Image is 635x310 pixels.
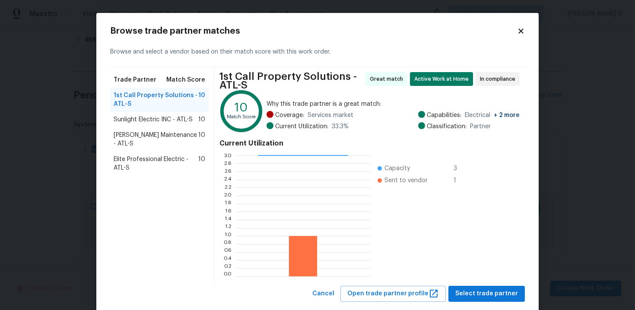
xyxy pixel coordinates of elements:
[223,241,232,247] text: 0.8
[198,91,205,108] span: 10
[224,193,232,198] text: 2.0
[225,217,232,222] text: 1.4
[223,257,232,263] text: 0.4
[427,111,461,120] span: Capabilities:
[308,111,353,120] span: Services market
[455,288,518,299] span: Select trade partner
[332,122,349,131] span: 33.3 %
[384,176,428,185] span: Sent to vendor
[448,286,525,302] button: Select trade partner
[227,114,256,119] text: Match Score
[370,75,406,83] span: Great match
[114,115,193,124] span: Sunlight Electric INC - ATL-S
[224,250,232,255] text: 0.6
[275,122,328,131] span: Current Utilization:
[224,266,232,271] text: 0.2
[494,112,520,118] span: + 2 more
[110,27,517,35] h2: Browse trade partner matches
[454,164,467,173] span: 3
[454,176,467,185] span: 1
[224,185,232,190] text: 2.2
[114,76,156,84] span: Trade Partner
[267,100,520,108] span: Why this trade partner is a great match:
[225,201,232,206] text: 1.8
[480,75,519,83] span: In compliance
[224,161,232,166] text: 2.8
[312,288,334,299] span: Cancel
[219,139,520,148] h4: Current Utilization
[340,286,446,302] button: Open trade partner profile
[114,131,198,148] span: [PERSON_NAME] Maintenance - ATL-S
[225,209,232,214] text: 1.6
[427,122,467,131] span: Classification:
[384,164,410,173] span: Capacity
[309,286,338,302] button: Cancel
[225,225,232,231] text: 1.2
[198,155,205,172] span: 10
[235,101,248,114] text: 10
[114,155,198,172] span: Elite Professional Electric - ATL-S
[114,91,198,108] span: 1st Call Property Solutions - ATL-S
[225,233,232,238] text: 1.0
[198,115,205,124] span: 10
[470,122,491,131] span: Partner
[414,75,472,83] span: Active Work at Home
[224,153,232,158] text: 3.0
[465,111,520,120] span: Electrical
[198,131,205,148] span: 10
[219,72,363,89] span: 1st Call Property Solutions - ATL-S
[166,76,205,84] span: Match Score
[275,111,304,120] span: Coverage:
[347,288,439,299] span: Open trade partner profile
[224,177,232,182] text: 2.4
[110,37,525,67] div: Browse and select a vendor based on their match score with this work order.
[223,274,232,279] text: 0.0
[224,169,232,174] text: 2.6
